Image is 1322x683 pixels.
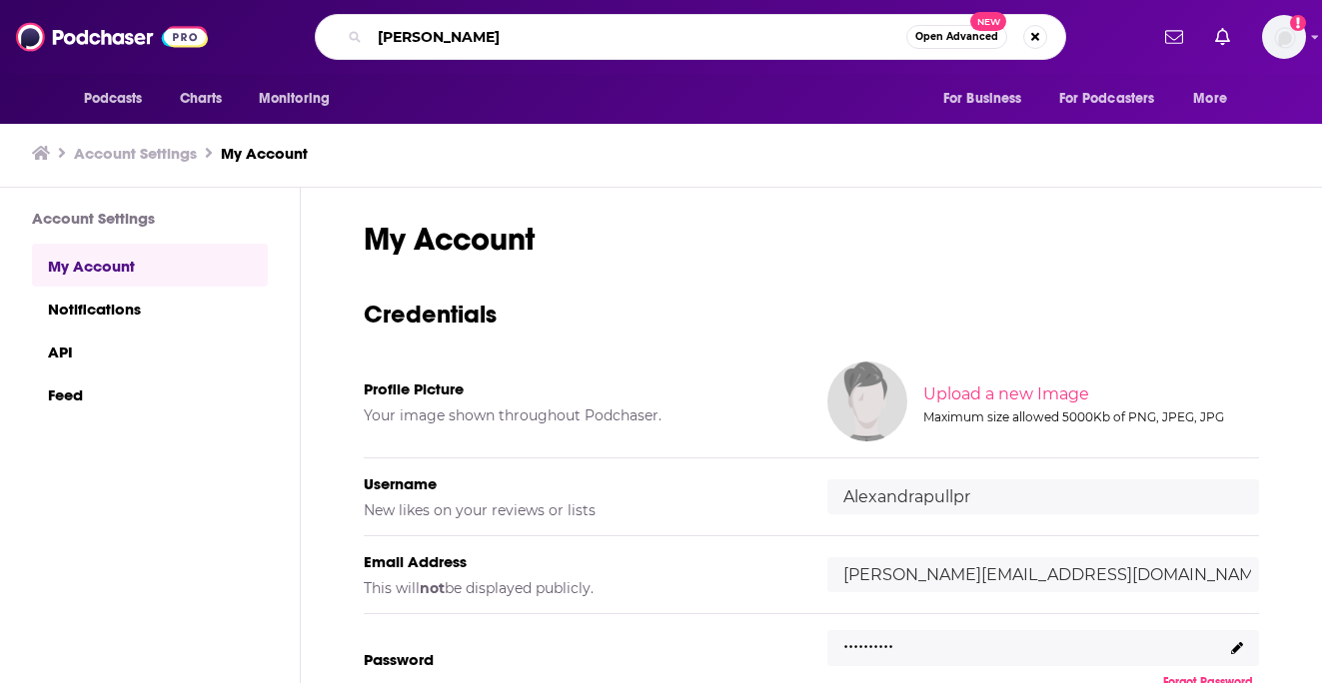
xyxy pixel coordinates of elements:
b: not [420,579,445,597]
img: Your profile image [827,361,907,441]
a: Show notifications dropdown [1207,20,1238,54]
h5: Password [364,650,795,669]
a: Show notifications dropdown [1157,20,1191,54]
h1: My Account [364,220,1259,259]
a: Feed [32,372,268,415]
h5: This will be displayed publicly. [364,579,795,597]
h3: Credentials [364,299,1259,330]
h5: Username [364,474,795,493]
span: More [1193,85,1227,113]
button: Show profile menu [1262,15,1306,59]
span: Logged in as Alexandrapullpr [1262,15,1306,59]
a: Notifications [32,287,268,330]
span: For Podcasters [1059,85,1155,113]
img: User Profile [1262,15,1306,59]
button: open menu [1046,80,1184,118]
button: open menu [1179,80,1252,118]
button: open menu [70,80,169,118]
a: My Account [221,144,308,163]
a: API [32,330,268,372]
input: Search podcasts, credits, & more... [370,21,906,53]
h5: Profile Picture [364,379,795,398]
span: Charts [180,85,223,113]
span: Podcasts [84,85,143,113]
img: Podchaser - Follow, Share and Rate Podcasts [16,18,208,56]
p: .......... [843,625,893,654]
div: Maximum size allowed 5000Kb of PNG, JPEG, JPG [923,409,1255,424]
div: Search podcasts, credits, & more... [315,14,1066,60]
h5: Email Address [364,552,795,571]
span: For Business [943,85,1022,113]
button: open menu [245,80,356,118]
span: New [970,12,1006,31]
svg: Add a profile image [1290,15,1306,31]
a: My Account [32,244,268,287]
h3: Account Settings [32,209,268,228]
a: Charts [167,80,235,118]
span: Open Advanced [915,32,998,42]
input: email [827,557,1259,592]
h5: Your image shown throughout Podchaser. [364,406,795,424]
a: Account Settings [74,144,197,163]
button: open menu [929,80,1047,118]
h5: New likes on your reviews or lists [364,501,795,519]
span: Monitoring [259,85,330,113]
button: Open AdvancedNew [906,25,1007,49]
input: username [827,479,1259,514]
